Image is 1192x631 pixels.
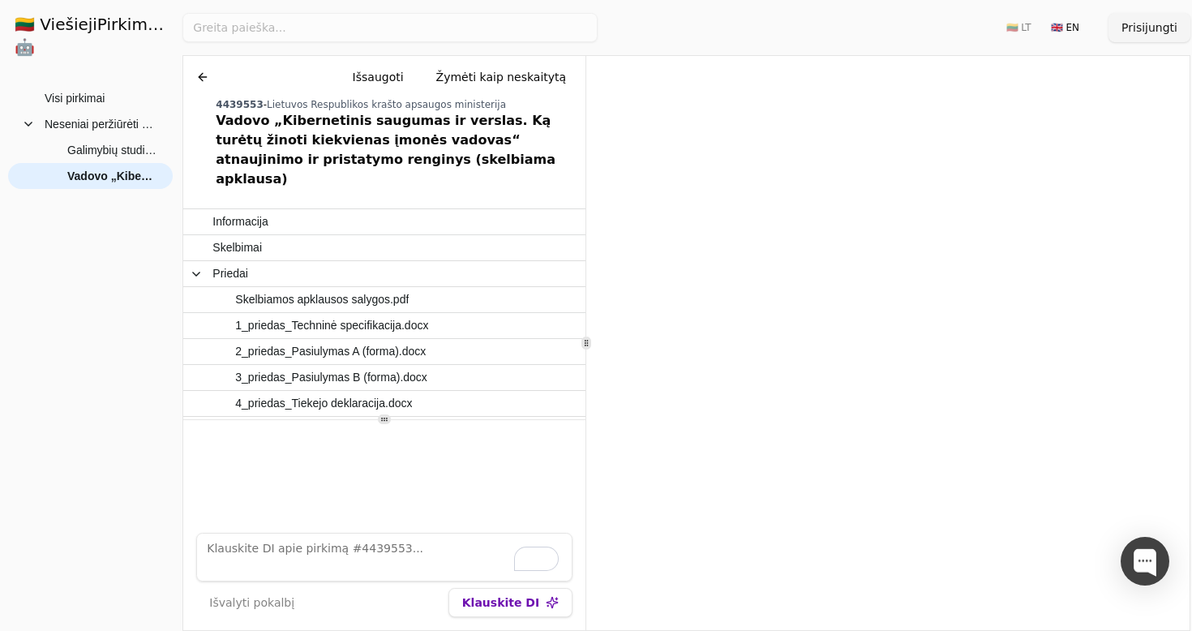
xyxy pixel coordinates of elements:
[235,392,412,415] span: 4_priedas_Tiekejo deklaracija.docx
[235,314,428,337] span: 1_priedas_Techninė specifikacija.docx
[162,15,187,34] strong: .AI
[267,99,506,110] span: Lietuvos Respublikos krašto apsaugos ministerija
[212,210,268,234] span: Informacija
[1108,13,1190,42] button: Prisijungti
[216,98,579,111] div: -
[235,366,427,389] span: 3_priedas_Pasiulymas B (forma).docx
[1041,15,1089,41] button: 🇬🇧 EN
[45,112,157,136] span: Neseniai peržiūrėti pirkimai
[212,236,262,260] span: Skelbimai
[45,86,105,110] span: Visi pirkimai
[235,340,426,363] span: 2_priedas_Pasiulymas A (forma).docx
[423,62,580,92] button: Žymėti kaip neskaitytą
[212,262,248,285] span: Priedai
[340,62,417,92] button: Išsaugoti
[196,533,572,582] textarea: To enrich screen reader interactions, please activate Accessibility in Grammarly extension settings
[67,164,157,188] span: Vadovo „Kibernetinis saugumas ir verslas. Ką turėtų žinoti kiekvienas įmonės vadovas“ atnaujinimo...
[448,588,572,617] button: Klauskite DI
[67,138,157,162] span: Galimybių studijos dėl viešojo ir privataus sektoriaus bendradarbiavimo krypčių nustatymo ir kibe...
[216,111,579,189] div: Vadovo „Kibernetinis saugumas ir verslas. Ką turėtų žinoti kiekvienas įmonės vadovas“ atnaujinimo...
[235,288,409,311] span: Skelbiamos apklausos salygos.pdf
[216,99,263,110] span: 4439553
[182,13,598,42] input: Greita paieška...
